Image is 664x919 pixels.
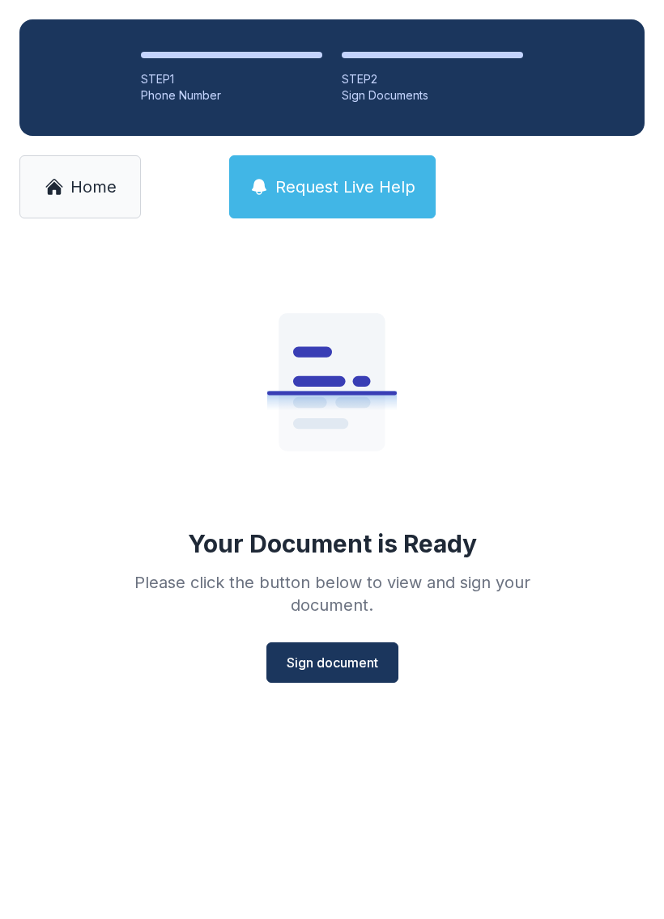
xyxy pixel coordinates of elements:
div: Please click the button below to view and sign your document. [99,571,565,616]
span: Request Live Help [275,176,415,198]
div: Your Document is Ready [188,529,477,558]
span: Sign document [287,653,378,672]
div: Sign Documents [342,87,523,104]
div: STEP 1 [141,71,322,87]
div: Phone Number [141,87,322,104]
span: Home [70,176,117,198]
div: STEP 2 [342,71,523,87]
